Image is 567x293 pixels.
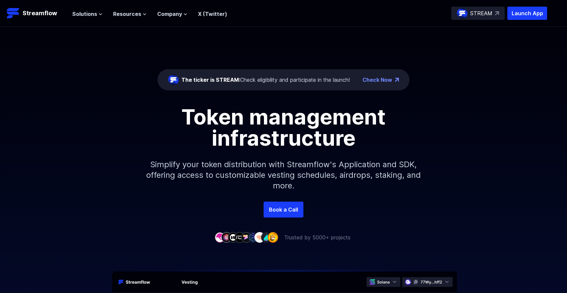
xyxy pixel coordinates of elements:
[451,7,505,20] a: STREAM
[23,9,57,18] p: Streamflow
[7,7,66,20] a: Streamflow
[181,76,240,83] span: The ticker is STREAM:
[234,232,245,242] img: company-4
[221,232,232,242] img: company-2
[395,78,399,82] img: top-right-arrow.png
[215,232,225,242] img: company-1
[248,232,258,242] img: company-6
[457,8,468,19] img: streamflow-logo-circle.png
[113,10,141,18] span: Resources
[507,7,547,20] button: Launch App
[495,11,499,15] img: top-right-arrow.svg
[470,9,492,17] p: STREAM
[7,7,20,20] img: Streamflow Logo
[254,232,265,242] img: company-7
[228,232,238,242] img: company-3
[157,10,182,18] span: Company
[168,74,179,85] img: streamflow-logo-circle.png
[113,10,147,18] button: Resources
[261,232,272,242] img: company-8
[134,106,433,149] h1: Token management infrastructure
[157,10,187,18] button: Company
[241,232,252,242] img: company-5
[72,10,97,18] span: Solutions
[362,76,392,84] a: Check Now
[264,202,303,218] a: Book a Call
[181,76,350,84] div: Check eligibility and participate in the launch!
[72,10,102,18] button: Solutions
[284,233,350,241] p: Trusted by 5000+ projects
[198,11,227,17] a: X (Twitter)
[141,149,426,202] p: Simplify your token distribution with Streamflow's Application and SDK, offering access to custom...
[268,232,278,242] img: company-9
